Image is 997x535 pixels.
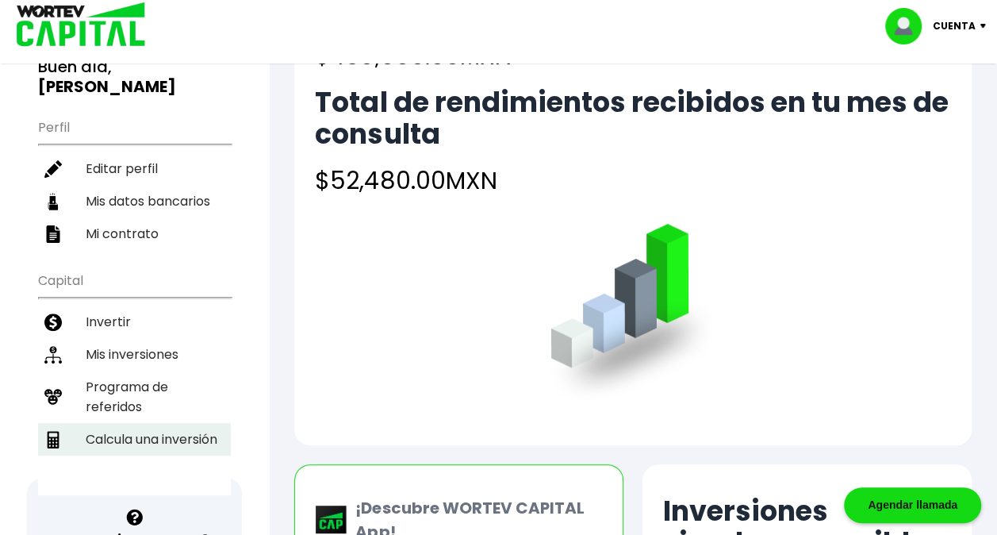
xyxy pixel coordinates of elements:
img: datos-icon.10cf9172.svg [44,193,62,210]
h3: Buen día, [38,57,231,97]
img: contrato-icon.f2db500c.svg [44,225,62,243]
h4: $52,480.00 MXN [315,163,951,198]
img: grafica.516fef24.png [543,224,723,404]
h2: Total de rendimientos recibidos en tu mes de consulta [315,87,951,150]
img: inversiones-icon.6695dc30.svg [44,346,62,364]
img: editar-icon.952d3147.svg [44,160,62,178]
b: [PERSON_NAME] [38,75,176,98]
a: Calcula una inversión [38,423,231,456]
a: Mis datos bancarios [38,185,231,217]
img: recomiendanos-icon.9b8e9327.svg [44,388,62,406]
p: Cuenta [933,14,976,38]
img: icon-down [976,24,997,29]
img: wortev-capital-app-icon [316,506,347,534]
img: invertir-icon.b3b967d7.svg [44,314,62,331]
a: Programa de referidos [38,371,231,423]
a: Invertir [38,306,231,338]
img: calculadora-icon.17d418c4.svg [44,431,62,448]
a: Mis inversiones [38,338,231,371]
img: profile-image [885,8,933,44]
div: Agendar llamada [844,487,981,523]
a: Editar perfil [38,152,231,185]
a: Mi contrato [38,217,231,250]
ul: Perfil [38,110,231,250]
ul: Capital [38,263,231,495]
